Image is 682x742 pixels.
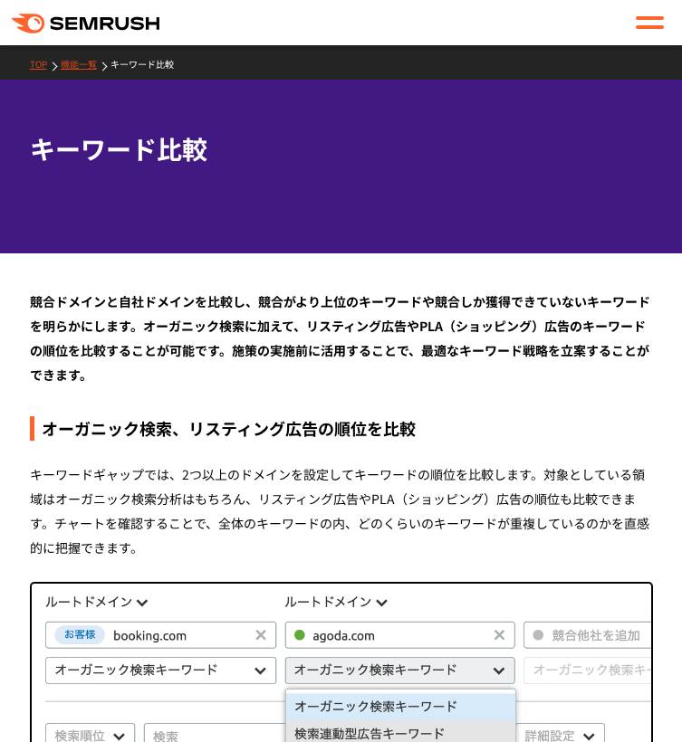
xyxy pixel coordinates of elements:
[61,57,110,71] a: 機能一覧
[30,57,61,71] a: TOP
[30,462,653,560] div: キーワードギャップでは、2つ以上のドメインを設定してキーワードの順位を比較します。対象としている領域はオーガニック検索分析はもちろん、リスティング広告やPLA（ショッピング）広告の順位も比較でき...
[110,57,187,71] a: キーワード比較
[30,130,653,167] h1: キーワード比較
[30,290,653,387] div: 競合ドメインと自社ドメインを比較し、競合がより上位のキーワードや競合しか獲得できていないキーワードを明らかにします。オーガニック検索に加えて、リスティング広告やPLA（ショッピング）広告のキーワ...
[30,416,653,441] div: オーガニック検索、リスティング広告の順位を比較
